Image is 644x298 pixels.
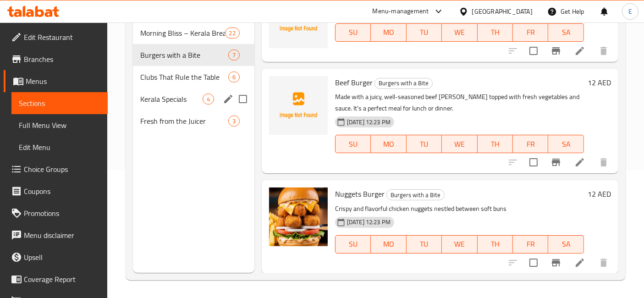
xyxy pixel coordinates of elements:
div: items [228,72,240,83]
button: WE [442,235,477,254]
span: MO [374,138,402,151]
span: 4 [203,95,214,104]
span: TU [410,237,438,251]
button: TH [478,235,513,254]
span: TU [410,26,438,39]
span: WE [446,138,473,151]
span: Menus [26,76,100,87]
button: WE [442,135,477,153]
div: Morning Bliss – Kerala Breakfast Favourites22 [133,22,254,44]
button: SU [335,23,371,42]
span: FR [517,26,545,39]
a: Menu disclaimer [4,224,108,246]
span: TU [410,138,438,151]
span: Burgers with a Bite [140,50,228,61]
button: FR [513,235,548,254]
button: TU [407,235,442,254]
button: SU [335,235,371,254]
div: items [225,28,240,39]
span: SA [552,237,580,251]
button: WE [442,23,477,42]
button: TH [478,135,513,153]
span: Burgers with a Bite [387,190,444,200]
button: delete [593,252,615,274]
a: Coupons [4,180,108,202]
span: SU [339,138,367,151]
span: [DATE] 12:23 PM [343,218,394,226]
span: TH [481,138,509,151]
span: TH [481,237,509,251]
a: Sections [11,92,108,114]
button: SA [548,135,583,153]
span: Coverage Report [24,274,100,285]
a: Edit menu item [574,257,585,268]
span: 22 [226,29,239,38]
button: MO [371,23,406,42]
button: SA [548,23,583,42]
span: 3 [229,117,239,126]
a: Menus [4,70,108,92]
span: FR [517,138,545,151]
span: Select to update [524,153,543,172]
div: Burgers with a Bite [386,189,445,200]
button: edit [221,92,235,106]
button: TU [407,23,442,42]
img: Nuggets Burger [269,188,328,246]
div: items [203,94,214,105]
span: SA [552,138,580,151]
div: Fresh from the Juicer3 [133,110,254,132]
a: Full Menu View [11,114,108,136]
span: Select to update [524,41,543,61]
p: Made with a juicy, well-seasoned beef [PERSON_NAME] topped with fresh vegetables and sauce. It's ... [335,91,584,114]
button: MO [371,135,406,153]
span: SA [552,26,580,39]
button: delete [593,40,615,62]
span: E [628,6,632,17]
span: Coupons [24,186,100,197]
a: Choice Groups [4,158,108,180]
button: TH [478,23,513,42]
span: MO [374,26,402,39]
a: Branches [4,48,108,70]
span: Upsell [24,252,100,263]
div: items [228,50,240,61]
button: delete [593,151,615,173]
span: Full Menu View [19,120,100,131]
span: Select to update [524,253,543,272]
span: WE [446,237,473,251]
nav: Menu sections [133,18,254,136]
span: MO [374,237,402,251]
span: TH [481,26,509,39]
span: Edit Restaurant [24,32,100,43]
span: Morning Bliss – Kerala Breakfast Favourites [140,28,225,39]
div: Menu-management [373,6,429,17]
span: Promotions [24,208,100,219]
a: Upsell [4,246,108,268]
span: Choice Groups [24,164,100,175]
span: Clubs That Rule the Table [140,72,228,83]
button: FR [513,135,548,153]
a: Promotions [4,202,108,224]
div: Kerala Specials4edit [133,88,254,110]
a: Edit Menu [11,136,108,158]
span: SU [339,237,367,251]
span: WE [446,26,473,39]
button: Branch-specific-item [545,151,567,173]
div: Clubs That Rule the Table6 [133,66,254,88]
button: Branch-specific-item [545,252,567,274]
div: Burgers with a Bite [374,78,433,89]
span: Edit Menu [19,142,100,153]
a: Edit menu item [574,45,585,56]
span: Beef Burger [335,76,373,89]
div: items [228,116,240,127]
div: Burgers with a Bite7 [133,44,254,66]
span: Burgers with a Bite [375,78,432,88]
a: Edit menu item [574,157,585,168]
button: SU [335,135,371,153]
span: Nuggets Burger [335,187,385,201]
button: FR [513,23,548,42]
p: Crispy and flavorful chicken nuggets nestled between soft buns [335,203,584,215]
